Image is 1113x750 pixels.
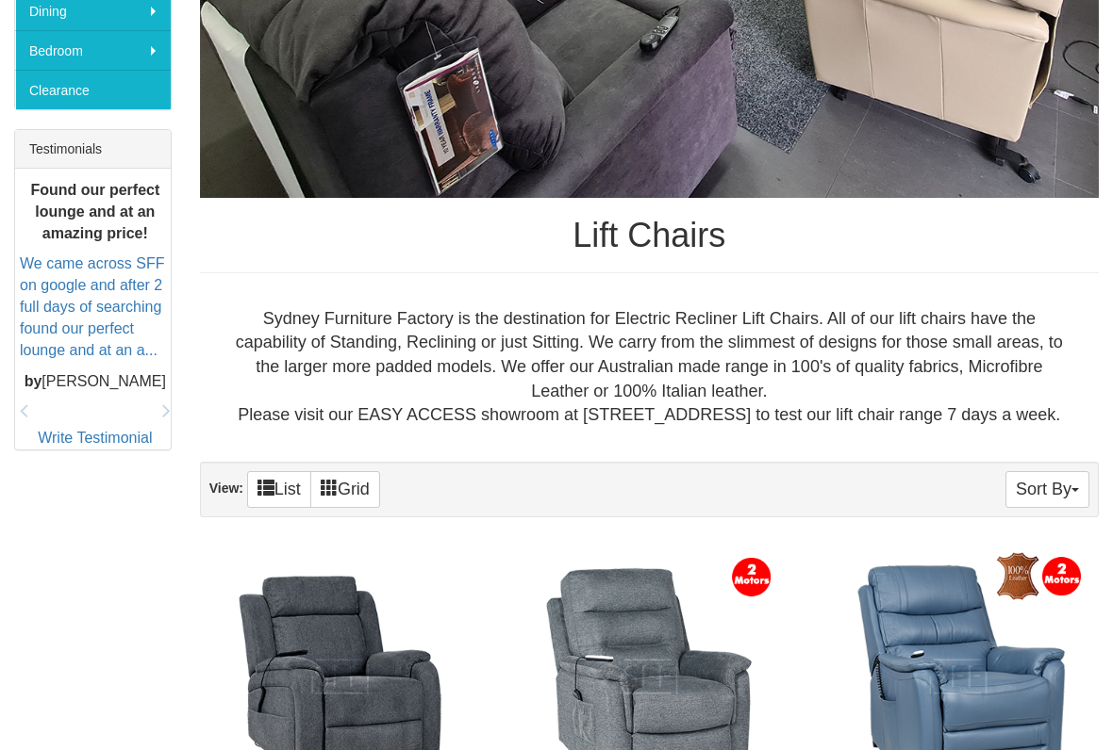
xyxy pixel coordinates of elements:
[38,430,152,446] a: Write Testimonial
[15,130,171,169] div: Testimonials
[215,307,1084,429] div: Sydney Furniture Factory is the destination for Electric Recliner Lift Chairs. All of our lift ch...
[310,471,380,508] a: Grid
[200,217,1099,254] h1: Lift Chairs
[247,471,311,508] a: List
[25,373,42,389] b: by
[209,481,243,496] strong: View:
[15,30,171,70] a: Bedroom
[1005,471,1089,508] button: Sort By
[20,371,171,393] p: [PERSON_NAME]
[20,256,165,358] a: We came across SFF on google and after 2 full days of searching found our perfect lounge and at a...
[15,70,171,109] a: Clearance
[30,182,159,241] b: Found our perfect lounge and at an amazing price!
